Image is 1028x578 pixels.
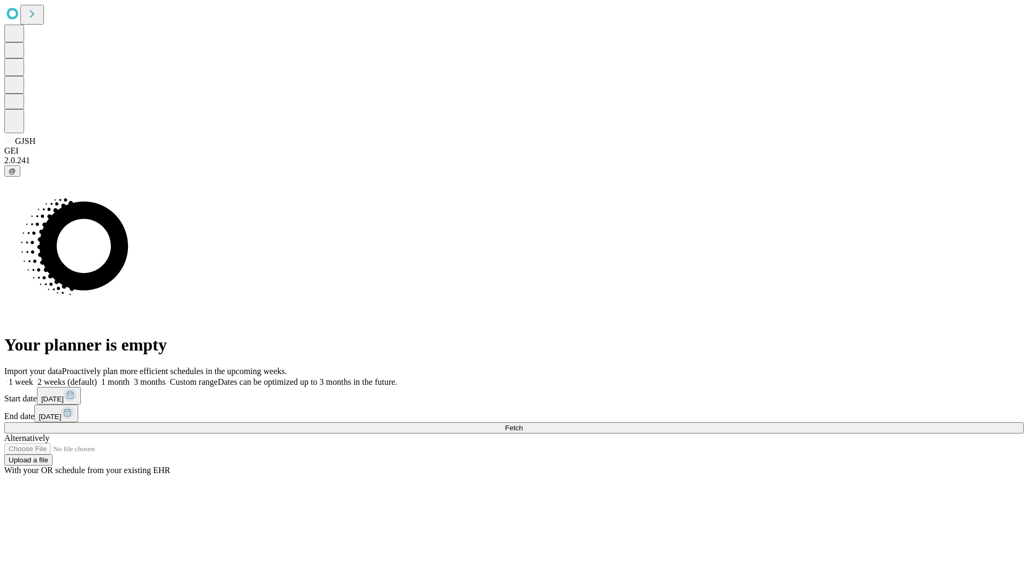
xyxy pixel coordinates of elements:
span: 1 week [9,377,33,386]
span: 1 month [101,377,130,386]
span: GJSH [15,136,35,146]
span: Custom range [170,377,217,386]
span: Import your data [4,367,62,376]
span: [DATE] [41,395,64,403]
button: [DATE] [34,405,78,422]
span: With your OR schedule from your existing EHR [4,466,170,475]
h1: Your planner is empty [4,335,1024,355]
span: 3 months [134,377,165,386]
span: [DATE] [39,413,61,421]
span: 2 weeks (default) [37,377,97,386]
span: Dates can be optimized up to 3 months in the future. [218,377,397,386]
span: Alternatively [4,433,49,443]
span: Proactively plan more efficient schedules in the upcoming weeks. [62,367,287,376]
div: GEI [4,146,1024,156]
span: @ [9,167,16,175]
button: Fetch [4,422,1024,433]
button: @ [4,165,20,177]
div: Start date [4,387,1024,405]
span: Fetch [505,424,523,432]
button: Upload a file [4,454,52,466]
button: [DATE] [37,387,81,405]
div: 2.0.241 [4,156,1024,165]
div: End date [4,405,1024,422]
